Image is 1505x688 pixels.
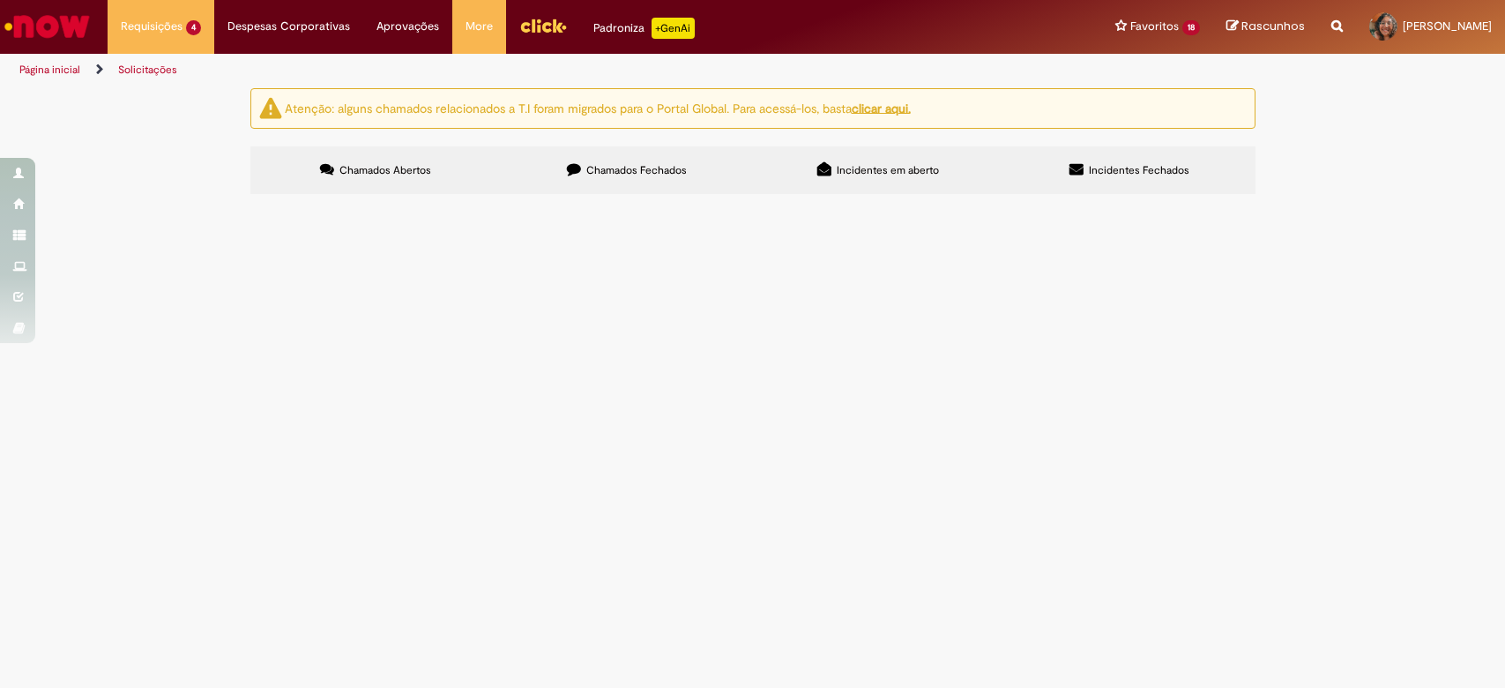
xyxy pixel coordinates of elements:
[2,9,93,44] img: ServiceNow
[227,18,350,35] span: Despesas Corporativas
[852,100,911,116] a: clicar aqui.
[121,18,183,35] span: Requisições
[285,100,911,116] ng-bind-html: Atenção: alguns chamados relacionados a T.I foram migrados para o Portal Global. Para acessá-los,...
[1241,18,1305,34] span: Rascunhos
[1130,18,1179,35] span: Favoritos
[19,63,80,77] a: Página inicial
[593,18,695,39] div: Padroniza
[466,18,493,35] span: More
[519,12,567,39] img: click_logo_yellow_360x200.png
[376,18,439,35] span: Aprovações
[586,163,687,177] span: Chamados Fechados
[186,20,201,35] span: 4
[339,163,431,177] span: Chamados Abertos
[1089,163,1189,177] span: Incidentes Fechados
[118,63,177,77] a: Solicitações
[1226,19,1305,35] a: Rascunhos
[837,163,939,177] span: Incidentes em aberto
[1182,20,1200,35] span: 18
[13,54,990,86] ul: Trilhas de página
[652,18,695,39] p: +GenAi
[1403,19,1492,34] span: [PERSON_NAME]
